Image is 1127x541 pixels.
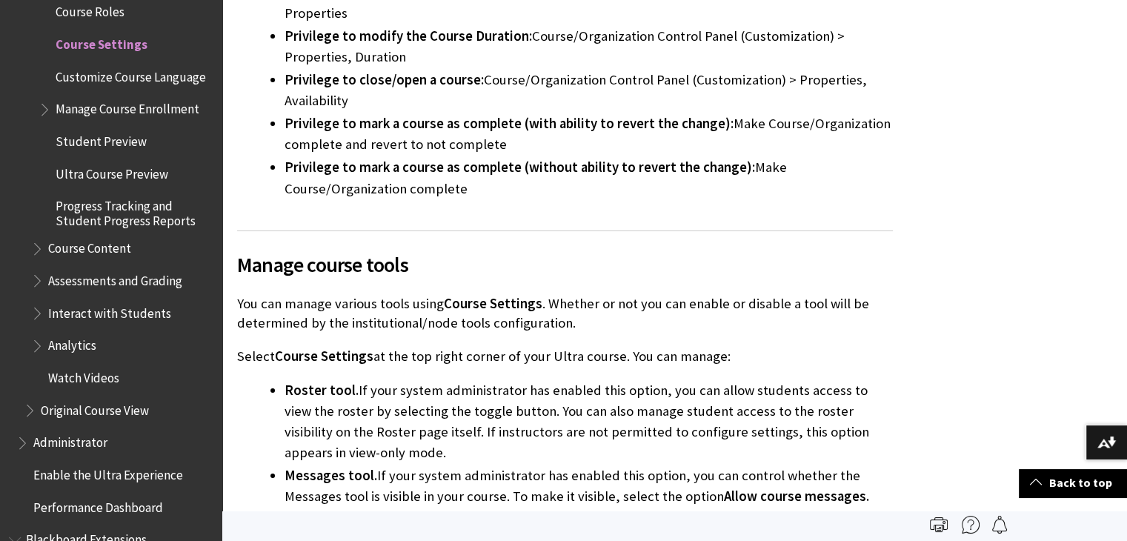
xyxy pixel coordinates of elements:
[33,462,183,482] span: Enable the Ultra Experience
[56,32,147,52] span: Course Settings
[285,71,484,88] span: Privilege to close/open a course:
[285,26,893,67] li: Course/Organization Control Panel (Customization) > Properties, Duration
[41,398,149,418] span: Original Course View
[444,295,542,312] span: Course Settings
[1019,469,1127,497] a: Back to top
[48,365,119,385] span: Watch Videos
[33,495,163,515] span: Performance Dashboard
[48,301,171,321] span: Interact with Students
[56,64,206,84] span: Customize Course Language
[285,382,359,399] span: Roster tool.
[48,268,182,288] span: Assessments and Grading
[285,70,893,111] li: Course/Organization Control Panel (Customization) > Properties, Availability
[56,193,212,228] span: Progress Tracking and Student Progress Reports
[930,516,948,534] img: Print
[237,249,893,280] span: Manage course tools
[237,294,893,333] p: You can manage various tools using . Whether or not you can enable or disable a tool will be dete...
[56,129,147,149] span: Student Preview
[285,159,755,176] span: Privilege to mark a course as complete (without ability to revert the change):
[285,157,893,199] li: Make Course/Organization complete
[285,380,893,463] li: If your system administrator has enabled this option, you can allow students access to view the r...
[48,333,96,354] span: Analytics
[285,113,893,155] li: Make Course/Organization complete and revert to not complete
[285,467,377,484] span: Messages tool.
[237,347,893,366] p: Select at the top right corner of your Ultra course. You can manage:
[275,348,373,365] span: Course Settings
[48,236,131,256] span: Course Content
[56,162,168,182] span: Ultra Course Preview
[285,115,734,132] span: Privilege to mark a course as complete (with ability to revert the change):
[56,97,199,117] span: Manage Course Enrollment
[33,431,107,451] span: Administrator
[962,516,980,534] img: More help
[991,516,1008,534] img: Follow this page
[285,27,532,44] span: Privilege to modify the Course Duration:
